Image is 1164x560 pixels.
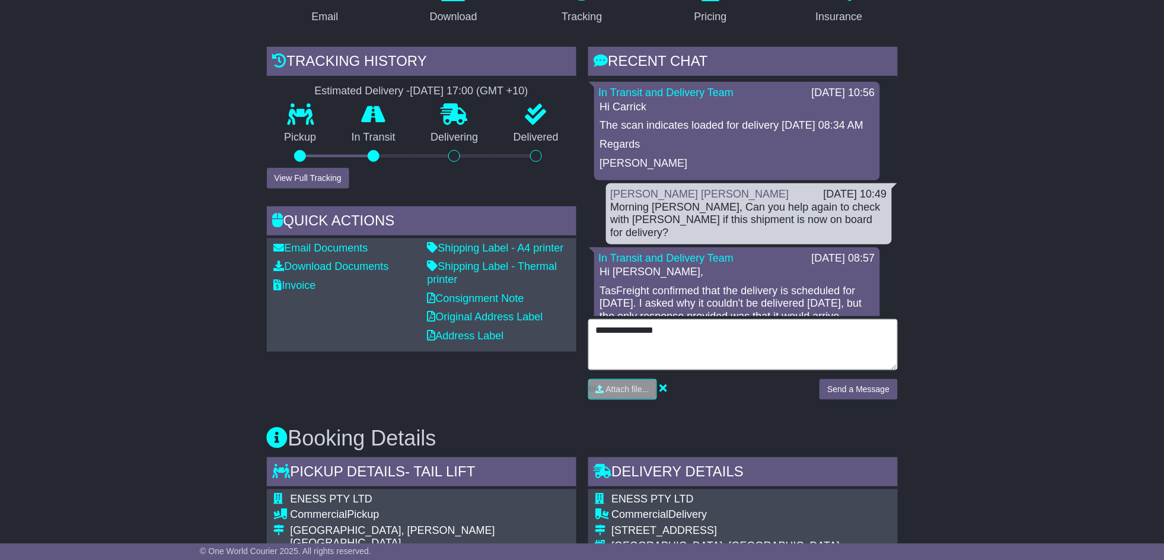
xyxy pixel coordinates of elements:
[816,9,863,25] div: Insurance
[267,85,576,98] div: Estimated Delivery -
[612,508,669,520] span: Commercial
[274,279,316,291] a: Invoice
[267,206,576,238] div: Quick Actions
[812,252,875,265] div: [DATE] 08:57
[588,47,898,79] div: RECENT CHAT
[291,493,372,505] span: ENESS PTY LTD
[334,131,413,144] p: In Transit
[612,508,840,521] div: Delivery
[612,540,840,553] div: [GEOGRAPHIC_DATA], [GEOGRAPHIC_DATA]
[291,508,347,520] span: Commercial
[428,260,557,285] a: Shipping Label - Thermal printer
[410,85,528,98] div: [DATE] 17:00 (GMT +10)
[405,463,475,479] span: - Tail Lift
[428,292,524,304] a: Consignment Note
[812,87,875,100] div: [DATE] 10:56
[496,131,576,144] p: Delivered
[200,546,371,556] span: © One World Courier 2025. All rights reserved.
[599,87,734,98] a: In Transit and Delivery Team
[274,242,368,254] a: Email Documents
[612,524,840,537] div: [STREET_ADDRESS]
[428,242,564,254] a: Shipping Label - A4 printer
[428,311,543,323] a: Original Address Label
[562,9,602,25] div: Tracking
[274,260,389,272] a: Download Documents
[430,9,477,25] div: Download
[600,101,874,114] p: Hi Carrick
[588,457,898,489] div: Delivery Details
[694,9,727,25] div: Pricing
[600,138,874,151] p: Regards
[824,188,887,201] div: [DATE] 10:49
[267,131,334,144] p: Pickup
[600,266,874,279] p: Hi [PERSON_NAME],
[600,285,874,336] p: TasFreight confirmed that the delivery is scheduled for [DATE]. I asked why it couldn't be delive...
[611,188,789,200] a: [PERSON_NAME] [PERSON_NAME]
[599,252,734,264] a: In Transit and Delivery Team
[311,9,338,25] div: Email
[267,427,898,450] h3: Booking Details
[267,168,349,189] button: View Full Tracking
[428,330,504,342] a: Address Label
[267,47,576,79] div: Tracking history
[600,119,874,132] p: The scan indicates loaded for delivery [DATE] 08:34 AM
[600,157,874,170] p: [PERSON_NAME]
[819,379,897,400] button: Send a Message
[611,201,887,240] div: Morning [PERSON_NAME], Can you help again to check with [PERSON_NAME] if this shipment is now on ...
[612,493,694,505] span: ENESS PTY LTD
[291,508,569,521] div: Pickup
[413,131,496,144] p: Delivering
[291,524,569,550] div: [GEOGRAPHIC_DATA], [PERSON_NAME][GEOGRAPHIC_DATA]
[267,457,576,489] div: Pickup Details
